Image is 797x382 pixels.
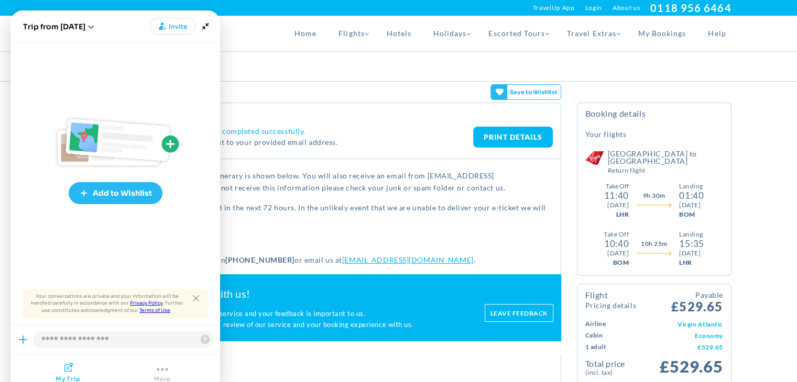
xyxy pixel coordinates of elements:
[74,308,474,331] p: We are continuously working to improve our service and your feedback is important to us. We will ...
[584,150,605,166] img: Virgin Atlantic
[585,108,723,127] h4: Booking Details
[342,255,474,264] a: [EMAIL_ADDRESS][DOMAIN_NAME]
[74,170,553,194] p: Your booking has been created and the itinerary is shown below. You will also receive an email fr...
[607,200,629,210] div: [DATE]
[225,255,294,264] strong: [PHONE_NUMBER]
[74,254,553,266] p: For any further assistance please call us on or email us at .
[585,368,654,377] small: (Incl. Tax)
[422,16,477,51] a: Holidays
[671,289,723,300] small: Payable
[679,249,704,258] div: [DATE]
[613,258,629,267] div: BOM
[585,330,629,341] td: Cabin
[604,239,629,249] div: 10:40
[585,358,654,377] td: Total Price
[604,230,629,239] div: Take Off
[585,302,636,309] small: Pricing Details
[485,304,553,322] a: Leave feedback
[101,127,473,136] h4: Thank You. Your booking has been completed successfully.
[327,16,375,51] a: Flights
[606,182,629,191] div: Take Off
[608,167,723,174] small: Return Flight
[679,239,704,249] div: 15:35
[679,230,704,239] div: Landing
[643,191,665,200] span: 9h 30m
[604,191,628,200] div: 11:40
[490,84,561,100] gamitee-button: Get your friends' opinions
[679,200,704,210] div: [DATE]
[641,239,667,249] span: 10h 25m
[607,249,629,258] div: [DATE]
[376,16,422,51] a: Hotels
[477,16,556,51] a: Escorted Tours
[473,127,553,148] a: PRINT DETAILS
[679,191,704,200] div: 01:40
[679,258,704,267] div: LHR
[74,287,474,300] h2: Please share your experience with us!
[629,341,723,353] td: £529.65
[660,356,723,376] span: £529.65
[74,108,553,119] h2: Booking Confirmation
[616,210,628,219] div: LHR
[585,291,636,309] h4: Flight
[608,150,723,174] h5: [GEOGRAPHIC_DATA] to [GEOGRAPHIC_DATA]
[679,210,704,219] div: BOM
[101,136,473,148] p: A confirmation email has been sent to your provided email address.
[585,318,629,330] td: Airline
[679,182,704,191] div: Landing
[697,16,731,51] a: Help
[74,201,553,226] p: You should expect to receive your e-ticket in the next 72 hours. In the unlikely event that we ar...
[283,16,327,51] a: Home
[585,341,629,353] td: 1 Adult
[556,16,627,51] a: Travel Extras
[629,330,723,341] td: Economy
[629,318,723,330] td: Virgin Atlantic
[585,129,627,140] h5: Your Flights
[650,2,731,14] a: 0118 956 6464
[74,363,553,374] h2: Flight Details
[671,289,723,313] span: £529.65
[627,16,697,51] a: My Bookings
